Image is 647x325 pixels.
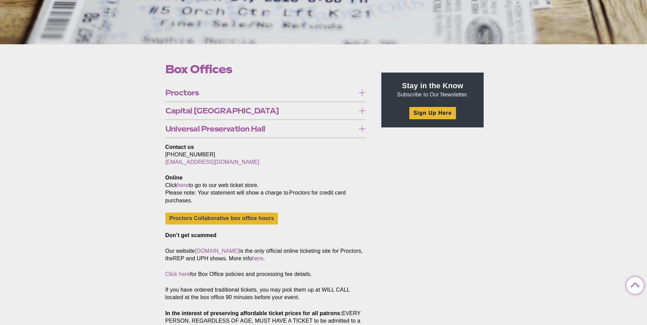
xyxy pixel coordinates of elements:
[165,144,194,150] strong: Contact us
[165,89,355,96] span: Proctors
[165,143,366,166] p: [PHONE_NUMBER]
[402,81,464,90] strong: Stay in the Know
[252,256,263,261] a: here
[165,107,355,114] span: Capital [GEOGRAPHIC_DATA]
[165,125,355,133] span: Universal Preservation Hall
[165,175,183,181] strong: Online
[165,174,366,204] p: Click to go to our web ticket store. Please note: Your statement will show a charge to Proctors f...
[165,286,366,301] p: If you have ordered traditional tickets, you may pick them up at WILL CALL located at the box off...
[165,213,278,225] a: Proctors Collaborative box office hours
[165,232,217,238] strong: Don’t get scammed
[165,271,190,277] a: Click here
[165,310,342,316] strong: In the interest of preserving affordable ticket prices for all patrons:
[165,270,366,278] p: for Box Office policies and processing fee details.
[177,182,189,188] a: here
[195,248,239,254] a: [DOMAIN_NAME]
[389,81,475,98] p: Subscribe to Our Newsletter.
[165,247,366,262] p: Our website is the only official online ticketing site for Proctors, theREP and UPH shows. More i...
[627,277,640,291] a: Back to Top
[409,107,456,119] a: Sign Up Here
[165,63,366,76] h1: Box Offices
[165,159,260,165] a: [EMAIL_ADDRESS][DOMAIN_NAME]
